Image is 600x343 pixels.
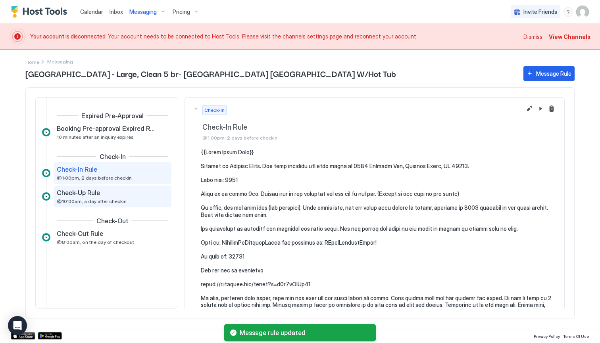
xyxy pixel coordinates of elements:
span: Check-In [100,153,126,161]
span: @1:00pm, 2 days before checkin [57,175,132,181]
span: Home [25,59,39,65]
span: Inbox [110,8,123,15]
div: Open Intercom Messenger [8,316,27,335]
div: Dismiss [523,33,542,41]
span: Check-Out [96,217,129,225]
div: View Channels [549,33,590,41]
button: Message Rule [523,66,575,81]
span: Check-In [204,107,225,114]
span: @8:00am, on the day of checkout [57,239,134,245]
a: Host Tools Logo [11,6,71,18]
span: Your account is disconnected. [30,33,108,40]
span: @1:00pm, 2 days before checkin [202,135,556,141]
span: Calendar [80,8,103,15]
span: Check-In Rule [57,165,97,173]
span: Check-Up Rule [57,189,100,197]
span: Check-Out Rule [57,230,103,238]
span: Message rule updated [240,329,370,337]
span: Expired Pre-Approval [81,112,144,120]
span: Invite Friends [523,8,557,15]
button: Pause Message Rule [536,104,545,113]
span: Breadcrumb [47,59,73,65]
a: Calendar [80,8,103,16]
span: [GEOGRAPHIC_DATA] · Large, Clean 5 br- [GEOGRAPHIC_DATA] [GEOGRAPHIC_DATA] W/Hot Tub [25,67,515,79]
div: menu [563,7,573,17]
button: Check-InCheck-In Rule@1:00pm, 2 days before checkin [185,98,564,149]
span: Pricing [173,8,190,15]
span: Booking Pre-approval Expired Rule [57,125,156,132]
a: Inbox [110,8,123,16]
span: 10 minutes after an inquiry expires [57,134,134,140]
span: Check-In Rule [202,123,556,132]
div: User profile [576,6,589,18]
div: Message Rule [536,69,571,78]
span: Your account needs to be connected to Host Tools. Please visit the channels settings page and rec... [30,33,519,40]
div: Breadcrumb [25,57,39,66]
a: Home [25,57,39,66]
span: Messaging [129,8,157,15]
button: Edit message rule [525,104,534,113]
button: Delete message rule [547,104,556,113]
span: @10:00am, a day after checkin [57,198,127,204]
